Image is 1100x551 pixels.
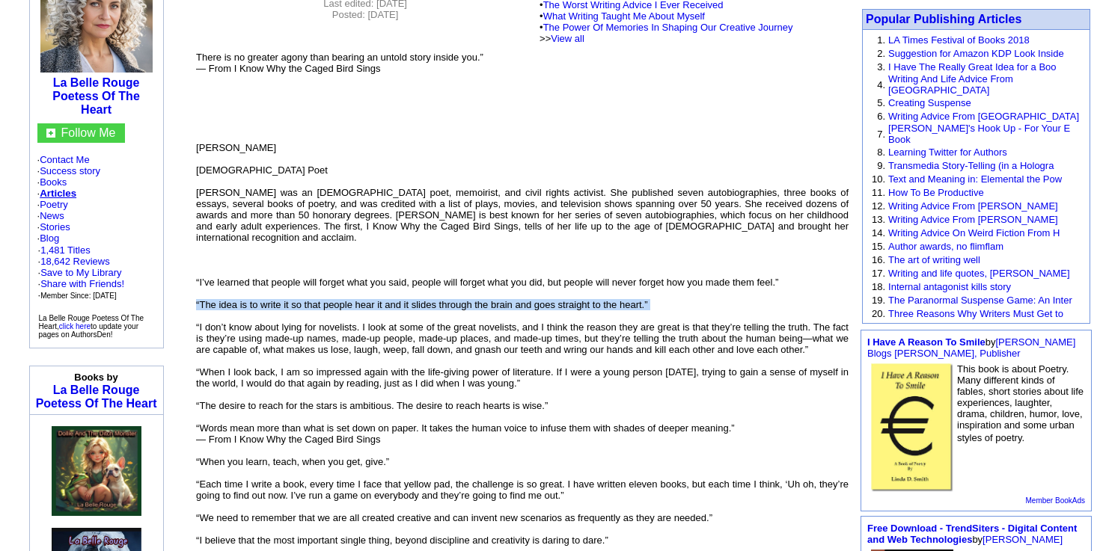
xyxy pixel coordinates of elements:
[94,419,95,424] img: shim.gif
[872,241,885,252] font: 15.
[40,278,124,289] a: Share with Friends!
[867,336,1075,359] font: by
[888,111,1079,122] a: Writing Advice From [GEOGRAPHIC_DATA]
[540,22,792,44] font: • >>
[40,176,67,188] a: Books
[877,111,885,122] font: 6.
[867,336,986,348] a: I Have A Reason To Smile
[888,268,1070,279] a: Writing and life quotes, [PERSON_NAME]
[36,384,157,410] a: La Belle Rouge Poetess Of The Heart
[877,61,885,73] font: 3.
[888,48,1064,59] a: Suggestion for Amazon KDP Look Inside
[40,233,59,244] a: Blog
[888,187,984,198] a: How To Be Productive
[888,241,1003,252] a: Author awards, no flimflam
[871,363,953,492] img: 9744.jpg
[866,13,1021,25] a: Popular Publishing Articles
[888,200,1058,212] a: Writing Advice From [PERSON_NAME]
[888,123,1070,145] a: [PERSON_NAME]'s Hook Up - For Your E Book
[196,52,483,74] font: There is no greater agony than bearing an untold story inside you.” ― From I Know Why the Caged B...
[872,268,885,279] font: 17.
[877,129,885,140] font: 7.
[872,200,885,212] font: 12.
[40,292,117,300] font: Member Since: [DATE]
[877,79,885,90] font: 4.
[957,363,1084,443] font: This book is about Poetry. Many different kinds of fables, short stories about life experiences, ...
[74,372,118,383] b: Books by
[38,267,125,301] font: · · ·
[97,419,98,424] img: shim.gif
[877,147,885,158] font: 8.
[888,97,971,108] a: Creating Suspense
[1026,496,1085,505] a: Member BookAds
[872,281,885,292] font: 18.
[872,187,885,198] font: 11.
[543,10,705,22] a: What Writing Taught Me About Myself
[96,419,97,424] img: shim.gif
[872,308,885,319] font: 20.
[872,227,885,238] font: 14.
[40,199,68,210] a: Poetry
[888,308,1063,319] a: Three Reasons Why Writers Must Get to
[40,154,89,165] a: Contact Me
[40,256,110,267] a: 18,642 Reviews
[59,322,91,330] a: click here
[888,214,1058,225] a: Writing Advice From [PERSON_NAME]
[872,295,885,306] font: 19.
[61,126,116,139] a: Follow Me
[888,227,1060,238] a: Writing Advice On Weird Fiction From H
[37,154,156,301] font: · · · · · · · ·
[872,254,885,265] font: 16.
[52,426,141,516] img: 80745.jpg
[888,295,1072,306] a: The Paranormal Suspense Game: An Inter
[872,173,885,185] font: 10.
[888,173,1062,185] a: Text and Meaning in: Elemental the Pow
[551,33,584,44] a: View all
[40,165,100,176] a: Success story
[40,267,121,278] a: Save to My Library
[38,244,125,301] font: · ·
[40,188,76,199] a: Articles
[888,147,1007,158] a: Learning Twitter for Authors
[39,314,144,339] font: La Belle Rouge Poetess Of The Heart, to update your pages on AuthorsDen!
[867,336,1075,359] a: [PERSON_NAME] Blogs [PERSON_NAME], Publisher
[543,22,793,33] a: The Power Of Memories In Shaping Our Creative Journey
[877,160,885,171] font: 9.
[983,534,1063,545] a: [PERSON_NAME]
[888,160,1054,171] a: Transmedia Story-Telling (in a Hologra
[540,10,792,44] font: •
[888,281,1011,292] a: Internal antagonist kills story
[877,48,885,59] font: 2.
[40,210,64,221] a: News
[867,523,1077,545] font: by
[888,34,1030,46] a: LA Times Festival of Books 2018
[40,244,91,256] a: 1,481 Titles
[888,73,1013,96] a: Writing And Life Advice From [GEOGRAPHIC_DATA]
[46,129,55,138] img: gc.jpg
[52,76,139,116] a: La Belle Rouge Poetess Of The Heart
[888,254,980,265] a: The art of writing well
[877,34,885,46] font: 1.
[872,214,885,225] font: 13.
[95,419,96,424] img: shim.gif
[888,61,1057,73] a: I Have The Really Great Idea for a Boo
[867,523,1077,545] a: Free Download - TrendSiters - Digital Content and Web Technologies
[40,221,70,233] a: Stories
[197,31,534,46] iframe: fb:like Facebook Social Plugin
[877,97,885,108] font: 5.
